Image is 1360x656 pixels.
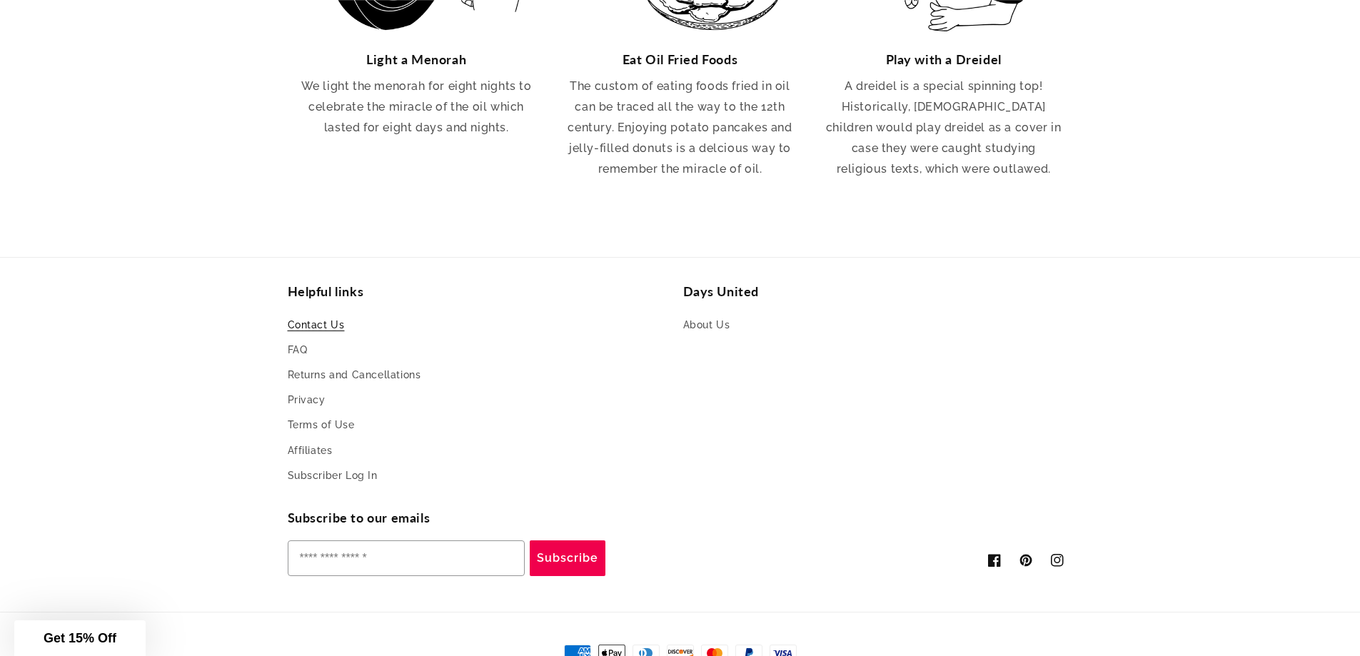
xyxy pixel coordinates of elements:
[288,438,333,463] a: Affiliates
[44,631,116,645] span: Get 15% Off
[288,413,355,438] a: Terms of Use
[562,50,798,69] h3: Eat Oil Fried Foods
[288,283,678,300] h2: Helpful links
[288,316,345,338] a: Contact Us
[825,76,1062,179] p: A dreidel is a special spinning top! Historically, [DEMOGRAPHIC_DATA] children would play dreidel...
[288,363,421,388] a: Returns and Cancellations
[683,283,1073,300] h2: Days United
[298,50,535,69] h3: Light a Menorah
[530,540,605,576] button: Subscribe
[288,338,308,363] a: FAQ
[288,388,326,413] a: Privacy
[298,76,535,138] p: We light the menorah for eight nights to celebrate the miracle of the oil which lasted for eight ...
[288,510,680,526] h2: Subscribe to our emails
[14,620,146,656] div: Get 15% Off
[288,463,378,488] a: Subscriber Log In
[683,316,730,338] a: About Us
[825,50,1062,69] h3: Play with a Dreidel
[288,540,525,576] input: Enter your email
[562,76,798,179] p: The custom of eating foods fried in oil can be traced all the way to the 12th century. Enjoying p...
